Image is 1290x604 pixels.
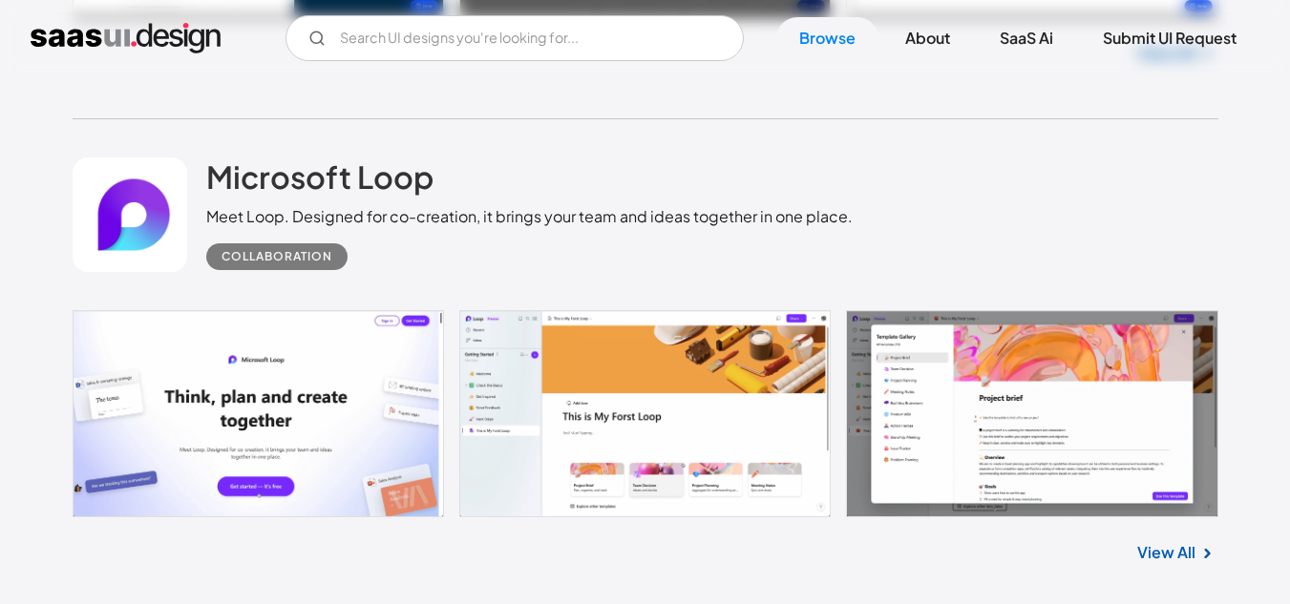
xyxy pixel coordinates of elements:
div: Meet Loop. Designed for co-creation, it brings your team and ideas together in one place. [206,205,853,228]
a: Submit UI Request [1080,17,1259,59]
a: Microsoft Loop [206,157,434,205]
a: About [882,17,973,59]
form: Email Form [285,15,744,61]
a: View All [1137,541,1195,564]
a: home [31,23,221,53]
div: Collaboration [222,245,332,268]
a: Browse [776,17,878,59]
input: Search UI designs you're looking for... [285,15,744,61]
h2: Microsoft Loop [206,157,434,196]
a: SaaS Ai [977,17,1076,59]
